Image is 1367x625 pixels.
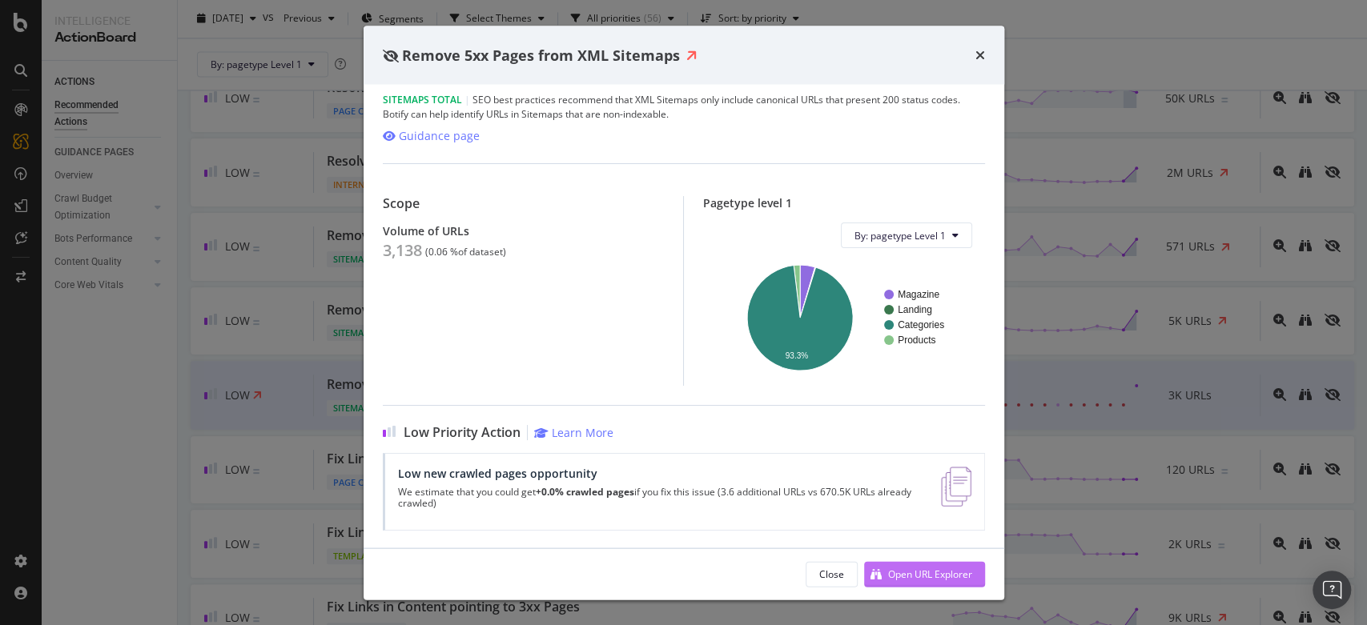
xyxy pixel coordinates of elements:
img: website_grey.svg [26,42,38,54]
span: | [464,93,470,106]
div: ( 0.06 % of dataset ) [425,246,506,258]
div: Pagetype level 1 [703,196,985,210]
a: Guidance page [383,128,480,144]
div: Learn More [552,425,613,440]
span: Remove 5xx Pages from XML Sitemaps [402,45,680,64]
p: We estimate that you could get if you fix this issue (3.6 additional URLs vs 670.5K URLs already ... [398,487,923,509]
div: Low new crawled pages opportunity [398,467,923,480]
div: modal [364,26,1004,599]
div: eye-slash [383,49,399,62]
div: Open Intercom Messenger [1313,571,1351,609]
span: Low Priority Action [404,425,521,440]
div: Close [819,567,844,580]
div: 3,138 [383,241,422,260]
button: By: pagetype Level 1 [841,222,972,248]
button: Open URL Explorer [864,561,985,587]
text: Categories [898,319,944,331]
img: e5DMFwAAAABJRU5ErkJggg== [941,467,971,507]
text: Products [898,335,935,346]
img: tab_keywords_by_traffic_grey.svg [161,93,174,106]
div: Dominio [84,94,123,105]
strong: +0.0% crawled pages [536,485,634,499]
a: Learn More [534,425,613,440]
svg: A chart. [716,261,972,373]
div: Volume of URLs [383,224,664,238]
button: Close [806,561,858,587]
div: Scope [383,196,664,211]
img: logo_orange.svg [26,26,38,38]
img: tab_domain_overview_orange.svg [66,93,79,106]
text: 93.3% [785,351,807,360]
span: By: pagetype Level 1 [854,228,946,242]
div: Guidance page [399,128,480,144]
div: times [975,45,985,66]
text: Magazine [898,289,939,300]
span: Sitemaps Total [383,93,462,106]
div: v 4.0.25 [45,26,78,38]
div: SEO best practices recommend that XML Sitemaps only include canonical URLs that present 200 statu... [383,93,985,122]
div: Dominio: [DOMAIN_NAME] [42,42,179,54]
text: Landing [898,304,932,315]
div: Open URL Explorer [888,567,972,580]
div: Keyword (traffico) [179,94,266,105]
